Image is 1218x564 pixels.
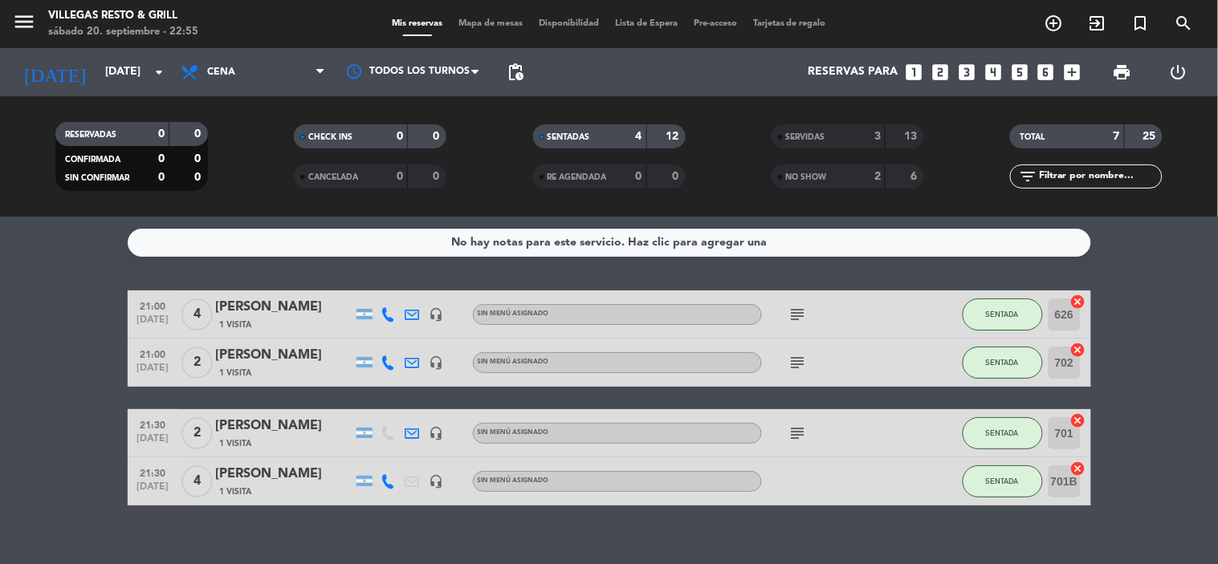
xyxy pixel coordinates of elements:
[133,344,173,363] span: 21:00
[133,463,173,481] span: 21:30
[48,24,198,40] div: sábado 20. septiembre - 22:55
[12,10,36,39] button: menu
[158,128,165,140] strong: 0
[745,19,834,28] span: Tarjetas de regalo
[133,296,173,314] span: 21:00
[450,19,531,28] span: Mapa de mesas
[904,131,920,142] strong: 13
[65,131,116,139] span: RESERVADAS
[1037,168,1162,185] input: Filtrar por nombre...
[548,133,590,141] span: SENTADAS
[1131,14,1151,33] i: turned_in_not
[207,67,235,78] span: Cena
[133,433,173,452] span: [DATE]
[220,485,252,498] span: 1 Visita
[12,55,97,90] i: [DATE]
[216,464,352,485] div: [PERSON_NAME]
[478,359,549,365] span: Sin menú asignado
[788,305,808,324] i: subject
[874,131,881,142] strong: 3
[1168,63,1187,82] i: power_settings_new
[133,363,173,381] span: [DATE]
[216,345,352,366] div: [PERSON_NAME]
[786,173,827,181] span: NO SHOW
[12,10,36,34] i: menu
[434,131,443,142] strong: 0
[478,429,549,436] span: Sin menú asignado
[903,62,924,83] i: looks_one
[430,355,444,370] i: headset_mic
[983,62,1004,83] i: looks_4
[194,128,204,140] strong: 0
[1113,63,1132,82] span: print
[788,424,808,443] i: subject
[308,133,352,141] span: CHECK INS
[430,307,444,322] i: headset_mic
[1070,294,1086,310] i: cancel
[1020,133,1045,141] span: TOTAL
[1175,14,1194,33] i: search
[451,233,767,252] div: No hay notas para este servicio. Haz clic para agregar una
[963,465,1043,497] button: SENTADA
[636,131,642,142] strong: 4
[666,131,682,142] strong: 12
[430,474,444,489] i: headset_mic
[1062,62,1083,83] i: add_box
[1088,14,1107,33] i: exit_to_app
[986,477,1019,485] span: SENTADA
[149,63,169,82] i: arrow_drop_down
[430,426,444,440] i: headset_mic
[181,298,213,331] span: 4
[672,171,682,182] strong: 0
[1070,342,1086,358] i: cancel
[506,63,525,82] span: pending_actions
[216,416,352,436] div: [PERSON_NAME]
[548,173,607,181] span: RE AGENDADA
[220,437,252,450] span: 1 Visita
[986,358,1019,367] span: SENTADA
[478,477,549,484] span: Sin menú asignado
[636,171,642,182] strong: 0
[874,171,881,182] strong: 2
[158,153,165,164] strong: 0
[607,19,686,28] span: Lista de Espera
[1143,131,1159,142] strong: 25
[434,171,443,182] strong: 0
[133,415,173,433] span: 21:30
[910,171,920,182] strong: 6
[397,171,403,182] strong: 0
[194,172,204,183] strong: 0
[531,19,607,28] span: Disponibilidad
[1018,167,1037,186] i: filter_list
[1070,461,1086,477] i: cancel
[133,481,173,500] span: [DATE]
[65,156,120,164] span: CONFIRMADA
[181,417,213,449] span: 2
[181,465,213,497] span: 4
[181,347,213,379] span: 2
[963,347,1043,379] button: SENTADA
[686,19,745,28] span: Pre-acceso
[963,417,1043,449] button: SENTADA
[788,353,808,372] i: subject
[220,367,252,379] span: 1 Visita
[194,153,204,164] strong: 0
[1070,412,1086,428] i: cancel
[956,62,977,83] i: looks_3
[158,172,165,183] strong: 0
[986,428,1019,437] span: SENTADA
[65,174,129,182] span: SIN CONFIRMAR
[786,133,825,141] span: SERVIDAS
[1009,62,1030,83] i: looks_5
[478,310,549,317] span: Sin menú asignado
[384,19,450,28] span: Mis reservas
[1036,62,1057,83] i: looks_6
[1114,131,1120,142] strong: 7
[308,173,358,181] span: CANCELADA
[220,319,252,331] span: 1 Visita
[1151,48,1206,96] div: LOG OUT
[930,62,951,83] i: looks_two
[397,131,403,142] strong: 0
[1045,14,1064,33] i: add_circle_outline
[216,297,352,318] div: [PERSON_NAME]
